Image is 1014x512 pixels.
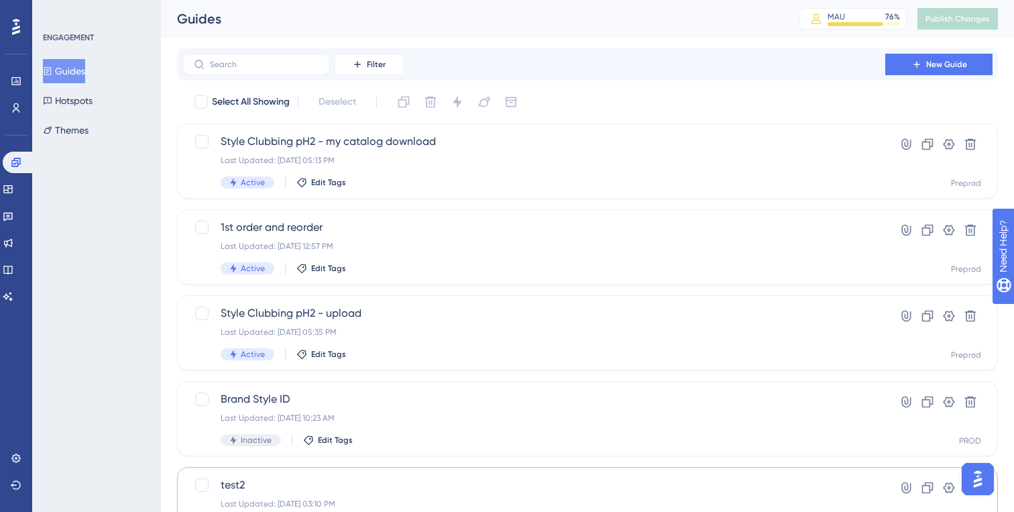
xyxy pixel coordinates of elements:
[917,8,998,30] button: Publish Changes
[306,90,368,114] button: Deselect
[311,177,346,188] span: Edit Tags
[951,178,981,189] div: Preprod
[221,477,847,493] span: test2
[885,11,900,22] div: 76 %
[210,60,319,69] input: Search
[335,54,402,75] button: Filter
[318,435,353,446] span: Edit Tags
[221,499,847,509] div: Last Updated: [DATE] 03:10 PM
[958,459,998,499] iframe: UserGuiding AI Assistant Launcher
[303,435,353,446] button: Edit Tags
[241,263,265,274] span: Active
[311,349,346,360] span: Edit Tags
[212,94,290,110] span: Select All Showing
[43,59,85,83] button: Guides
[951,350,981,360] div: Preprod
[241,435,272,446] span: Inactive
[43,32,94,43] div: ENGAGEMENT
[221,327,847,338] div: Last Updated: [DATE] 05:35 PM
[319,94,356,110] span: Deselect
[296,349,346,360] button: Edit Tags
[221,391,847,407] span: Brand Style ID
[959,436,981,446] div: PROD
[221,134,847,150] span: Style Clubbing pH2 - my catalog download
[885,54,993,75] button: New Guide
[221,241,847,252] div: Last Updated: [DATE] 12:57 PM
[221,219,847,236] span: 1st order and reorder
[828,11,845,22] div: MAU
[367,59,386,70] span: Filter
[221,155,847,166] div: Last Updated: [DATE] 05:13 PM
[925,13,990,24] span: Publish Changes
[241,349,265,360] span: Active
[951,264,981,274] div: Preprod
[32,3,84,19] span: Need Help?
[296,263,346,274] button: Edit Tags
[221,413,847,423] div: Last Updated: [DATE] 10:23 AM
[241,177,265,188] span: Active
[296,177,346,188] button: Edit Tags
[926,59,967,70] span: New Guide
[43,118,89,142] button: Themes
[311,263,346,274] span: Edit Tags
[177,9,766,28] div: Guides
[221,305,847,321] span: Style Clubbing pH2 - upload
[43,89,93,113] button: Hotspots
